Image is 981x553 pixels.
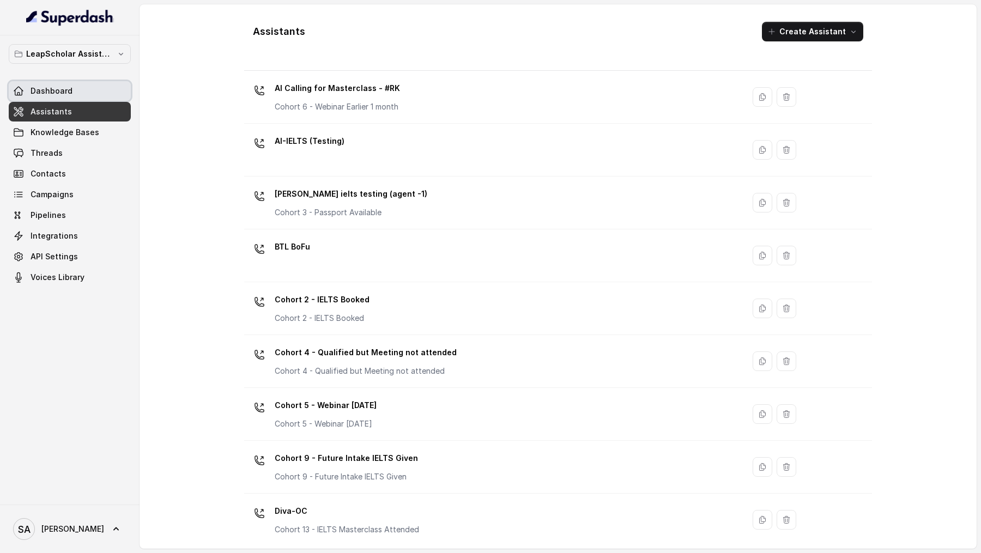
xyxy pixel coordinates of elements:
[9,514,131,544] a: [PERSON_NAME]
[275,344,457,361] p: Cohort 4 - Qualified but Meeting not attended
[9,143,131,163] a: Threads
[31,230,78,241] span: Integrations
[275,524,419,535] p: Cohort 13 - IELTS Masterclass Attended
[31,106,72,117] span: Assistants
[9,185,131,204] a: Campaigns
[26,9,114,26] img: light.svg
[31,168,66,179] span: Contacts
[31,86,72,96] span: Dashboard
[275,449,418,467] p: Cohort 9 - Future Intake IELTS Given
[9,268,131,287] a: Voices Library
[31,272,84,283] span: Voices Library
[275,418,377,429] p: Cohort 5 - Webinar [DATE]
[9,44,131,64] button: LeapScholar Assistant
[41,524,104,534] span: [PERSON_NAME]
[26,47,113,60] p: LeapScholar Assistant
[275,397,377,414] p: Cohort 5 - Webinar [DATE]
[9,81,131,101] a: Dashboard
[275,366,457,376] p: Cohort 4 - Qualified but Meeting not attended
[31,251,78,262] span: API Settings
[275,238,310,256] p: BTL BoFu
[9,247,131,266] a: API Settings
[9,164,131,184] a: Contacts
[762,22,863,41] button: Create Assistant
[275,185,427,203] p: [PERSON_NAME] ielts testing (agent -1)
[275,291,370,308] p: Cohort 2 - IELTS Booked
[275,80,400,97] p: AI Calling for Masterclass - #RK
[31,148,63,159] span: Threads
[9,226,131,246] a: Integrations
[253,23,305,40] h1: Assistants
[9,102,131,121] a: Assistants
[275,132,344,150] p: AI-IELTS (Testing)
[31,127,99,138] span: Knowledge Bases
[9,205,131,225] a: Pipelines
[275,502,419,520] p: Diva-OC
[275,207,427,218] p: Cohort 3 - Passport Available
[275,313,370,324] p: Cohort 2 - IELTS Booked
[275,471,418,482] p: Cohort 9 - Future Intake IELTS Given
[9,123,131,142] a: Knowledge Bases
[31,189,74,200] span: Campaigns
[275,101,400,112] p: Cohort 6 - Webinar Earlier 1 month
[18,524,31,535] text: SA
[31,210,66,221] span: Pipelines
